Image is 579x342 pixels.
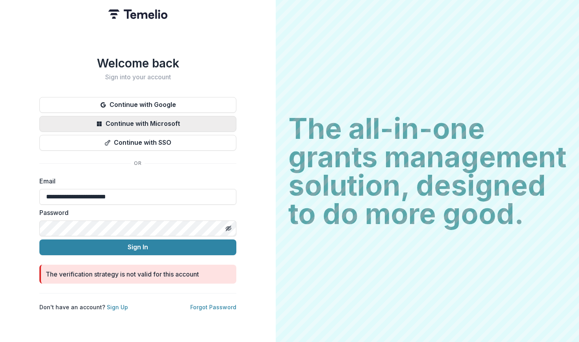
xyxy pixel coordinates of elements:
h2: Sign into your account [39,73,236,81]
button: Toggle password visibility [222,222,235,235]
button: Sign In [39,239,236,255]
button: Continue with Google [39,97,236,113]
label: Email [39,176,232,186]
a: Forgot Password [190,304,236,310]
button: Continue with Microsoft [39,116,236,132]
button: Continue with SSO [39,135,236,151]
p: Don't have an account? [39,303,128,311]
img: Temelio [108,9,167,19]
h1: Welcome back [39,56,236,70]
div: The verification strategy is not valid for this account [46,269,199,279]
label: Password [39,208,232,217]
a: Sign Up [107,304,128,310]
